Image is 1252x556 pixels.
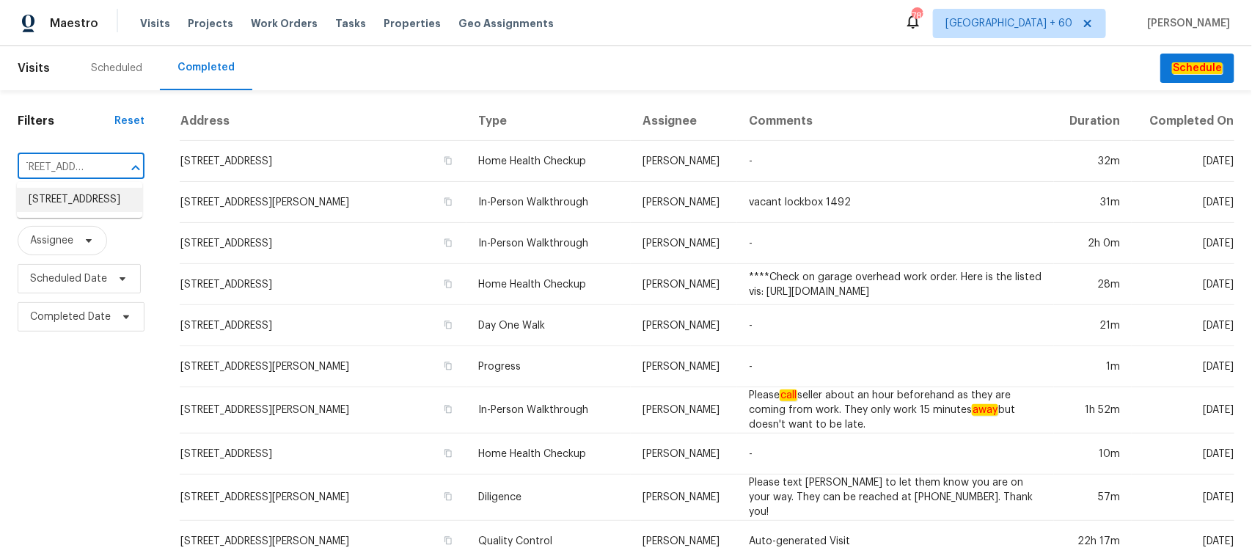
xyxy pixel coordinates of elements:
[737,102,1053,141] th: Comments
[458,16,554,31] span: Geo Assignments
[631,182,737,223] td: [PERSON_NAME]
[180,305,466,346] td: [STREET_ADDRESS]
[466,264,631,305] td: Home Health Checkup
[1054,434,1132,475] td: 10m
[1132,182,1234,223] td: [DATE]
[466,305,631,346] td: Day One Walk
[125,158,146,178] button: Close
[466,434,631,475] td: Home Health Checkup
[466,182,631,223] td: In-Person Walkthrough
[1132,387,1234,434] td: [DATE]
[631,434,737,475] td: [PERSON_NAME]
[737,475,1053,521] td: Please text [PERSON_NAME] to let them know you are on your way. They can be reached at [PHONE_NUM...
[180,102,466,141] th: Address
[114,114,144,128] div: Reset
[30,271,107,286] span: Scheduled Date
[466,141,631,182] td: Home Health Checkup
[1141,16,1230,31] span: [PERSON_NAME]
[631,102,737,141] th: Assignee
[1054,141,1132,182] td: 32m
[180,141,466,182] td: [STREET_ADDRESS]
[442,403,455,416] button: Copy Address
[1132,434,1234,475] td: [DATE]
[737,223,1053,264] td: -
[1160,54,1234,84] button: Schedule
[1054,223,1132,264] td: 2h 0m
[18,52,50,84] span: Visits
[180,182,466,223] td: [STREET_ADDRESS][PERSON_NAME]
[1132,305,1234,346] td: [DATE]
[737,346,1053,387] td: -
[1172,62,1223,74] em: Schedule
[1132,223,1234,264] td: [DATE]
[1054,264,1132,305] td: 28m
[442,154,455,167] button: Copy Address
[180,475,466,521] td: [STREET_ADDRESS][PERSON_NAME]
[18,156,103,179] input: Search for an address...
[466,346,631,387] td: Progress
[737,305,1053,346] td: -
[140,16,170,31] span: Visits
[737,434,1053,475] td: -
[442,277,455,290] button: Copy Address
[30,310,111,324] span: Completed Date
[91,61,142,76] div: Scheduled
[384,16,441,31] span: Properties
[442,236,455,249] button: Copy Address
[188,16,233,31] span: Projects
[466,475,631,521] td: Diligence
[17,188,142,212] li: [STREET_ADDRESS]
[466,102,631,141] th: Type
[737,141,1053,182] td: -
[1132,141,1234,182] td: [DATE]
[912,9,922,23] div: 787
[631,305,737,346] td: [PERSON_NAME]
[442,490,455,503] button: Copy Address
[18,114,114,128] h1: Filters
[466,387,631,434] td: In-Person Walkthrough
[442,195,455,208] button: Copy Address
[442,359,455,373] button: Copy Address
[180,346,466,387] td: [STREET_ADDRESS][PERSON_NAME]
[1054,346,1132,387] td: 1m
[737,182,1053,223] td: vacant lockbox 1492
[180,387,466,434] td: [STREET_ADDRESS][PERSON_NAME]
[442,447,455,460] button: Copy Address
[1054,182,1132,223] td: 31m
[631,475,737,521] td: [PERSON_NAME]
[251,16,318,31] span: Work Orders
[972,404,998,416] em: away
[631,264,737,305] td: [PERSON_NAME]
[442,534,455,547] button: Copy Address
[631,387,737,434] td: [PERSON_NAME]
[180,434,466,475] td: [STREET_ADDRESS]
[1054,305,1132,346] td: 21m
[30,233,73,248] span: Assignee
[1132,346,1234,387] td: [DATE]
[180,223,466,264] td: [STREET_ADDRESS]
[177,60,235,75] div: Completed
[631,223,737,264] td: [PERSON_NAME]
[631,346,737,387] td: [PERSON_NAME]
[466,223,631,264] td: In-Person Walkthrough
[1132,475,1234,521] td: [DATE]
[1054,102,1132,141] th: Duration
[50,16,98,31] span: Maestro
[335,18,366,29] span: Tasks
[737,387,1053,434] td: Please seller about an hour beforehand as they are coming from work. They only work 15 minutes bu...
[1054,475,1132,521] td: 57m
[1132,102,1234,141] th: Completed On
[737,264,1053,305] td: ****Check on garage overhead work order. Here is the listed vis: [URL][DOMAIN_NAME]
[1054,387,1132,434] td: 1h 52m
[442,318,455,332] button: Copy Address
[180,264,466,305] td: [STREET_ADDRESS]
[945,16,1072,31] span: [GEOGRAPHIC_DATA] + 60
[1132,264,1234,305] td: [DATE]
[631,141,737,182] td: [PERSON_NAME]
[780,389,797,401] em: call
